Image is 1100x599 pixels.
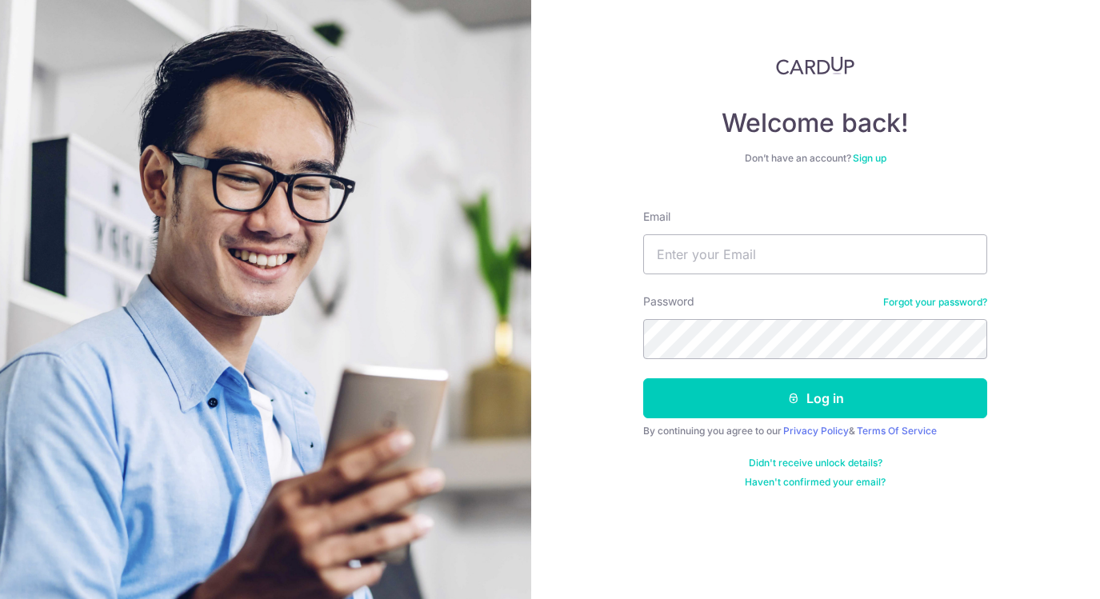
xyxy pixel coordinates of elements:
[643,152,987,165] div: Don’t have an account?
[643,234,987,274] input: Enter your Email
[776,56,854,75] img: CardUp Logo
[883,296,987,309] a: Forgot your password?
[783,425,849,437] a: Privacy Policy
[853,152,886,164] a: Sign up
[643,425,987,437] div: By continuing you agree to our &
[749,457,882,469] a: Didn't receive unlock details?
[643,107,987,139] h4: Welcome back!
[643,378,987,418] button: Log in
[643,294,694,309] label: Password
[857,425,937,437] a: Terms Of Service
[643,209,670,225] label: Email
[745,476,886,489] a: Haven't confirmed your email?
